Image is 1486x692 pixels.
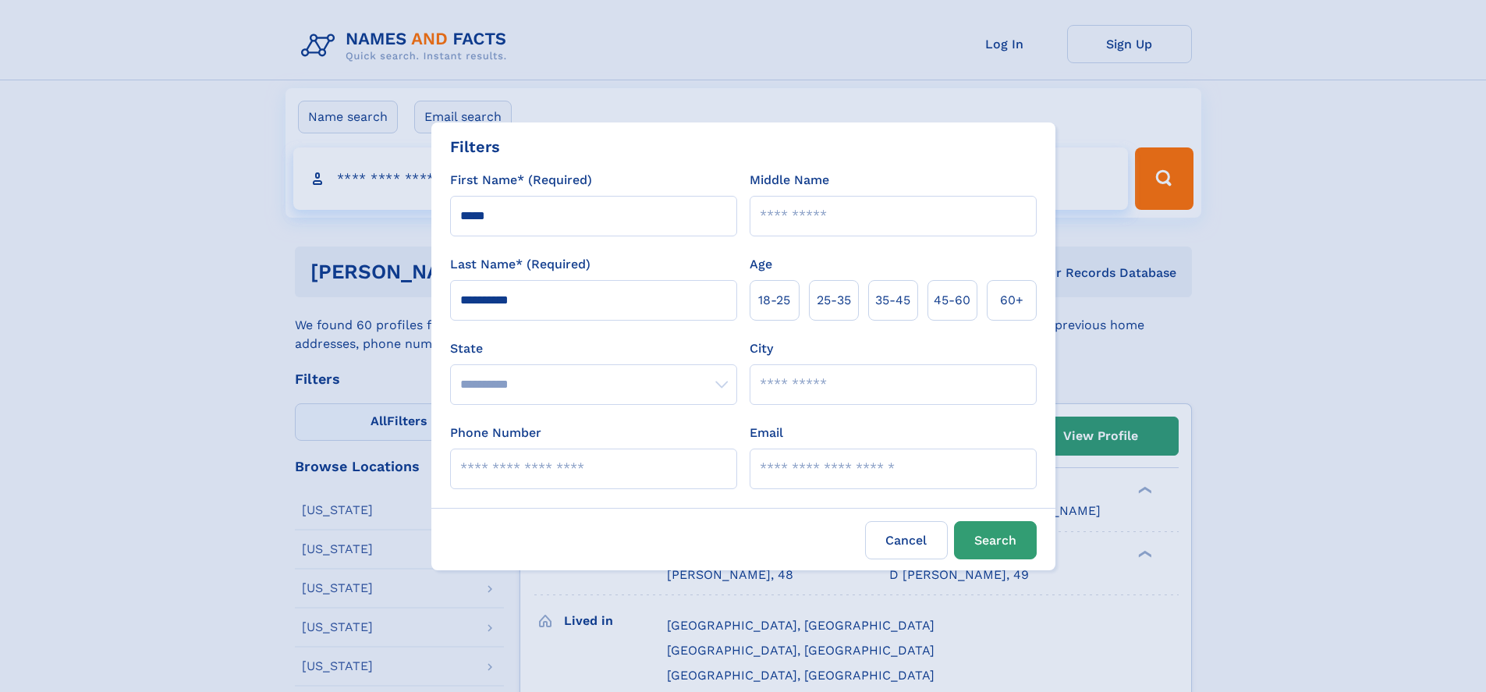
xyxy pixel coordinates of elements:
[750,424,783,442] label: Email
[750,255,772,274] label: Age
[450,171,592,190] label: First Name* (Required)
[450,255,590,274] label: Last Name* (Required)
[450,135,500,158] div: Filters
[758,291,790,310] span: 18‑25
[954,521,1037,559] button: Search
[934,291,970,310] span: 45‑60
[750,171,829,190] label: Middle Name
[750,339,773,358] label: City
[1000,291,1023,310] span: 60+
[817,291,851,310] span: 25‑35
[450,424,541,442] label: Phone Number
[865,521,948,559] label: Cancel
[450,339,737,358] label: State
[875,291,910,310] span: 35‑45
